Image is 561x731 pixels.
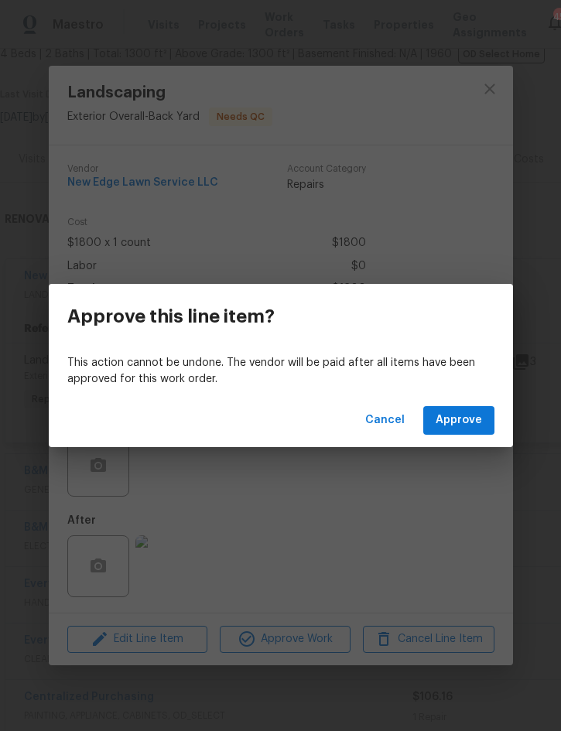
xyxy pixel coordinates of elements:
[436,411,482,430] span: Approve
[423,406,494,435] button: Approve
[365,411,405,430] span: Cancel
[359,406,411,435] button: Cancel
[67,306,275,327] h3: Approve this line item?
[67,355,494,388] p: This action cannot be undone. The vendor will be paid after all items have been approved for this...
